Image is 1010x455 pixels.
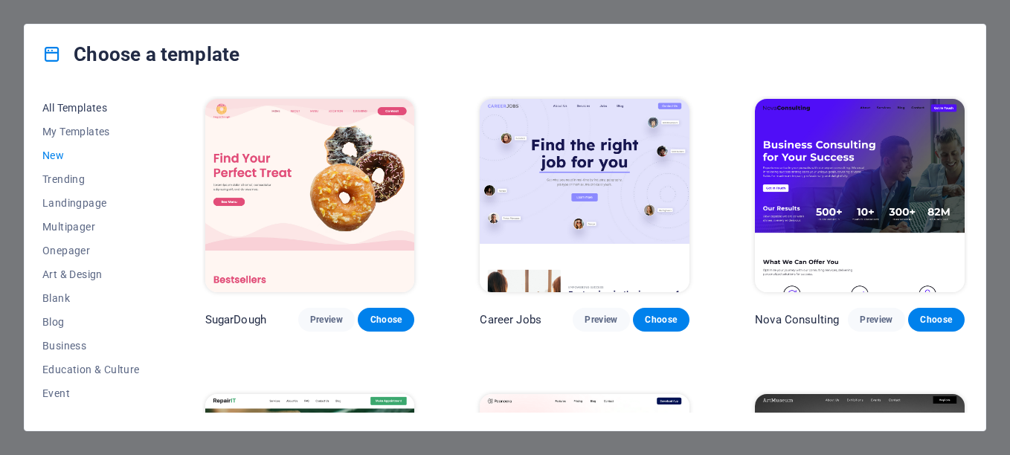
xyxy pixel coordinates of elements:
[42,381,140,405] button: Event
[585,314,617,326] span: Preview
[42,411,140,423] span: Gastronomy
[205,99,415,292] img: SugarDough
[645,314,678,326] span: Choose
[633,308,689,332] button: Choose
[860,314,892,326] span: Preview
[42,245,140,256] span: Onepager
[42,239,140,262] button: Onepager
[755,312,839,327] p: Nova Consulting
[42,364,140,375] span: Education & Culture
[848,308,904,332] button: Preview
[42,340,140,352] span: Business
[42,149,140,161] span: New
[573,308,629,332] button: Preview
[42,96,140,120] button: All Templates
[908,308,965,332] button: Choose
[920,314,953,326] span: Choose
[42,143,140,167] button: New
[42,42,239,66] h4: Choose a template
[42,286,140,310] button: Blank
[205,312,266,327] p: SugarDough
[42,173,140,185] span: Trending
[42,358,140,381] button: Education & Culture
[42,292,140,304] span: Blank
[42,268,140,280] span: Art & Design
[358,308,414,332] button: Choose
[755,99,965,292] img: Nova Consulting
[42,387,140,399] span: Event
[42,262,140,286] button: Art & Design
[42,120,140,143] button: My Templates
[42,221,140,233] span: Multipager
[42,405,140,429] button: Gastronomy
[480,99,689,292] img: Career Jobs
[42,102,140,114] span: All Templates
[480,312,541,327] p: Career Jobs
[298,308,355,332] button: Preview
[42,316,140,328] span: Blog
[42,126,140,138] span: My Templates
[42,167,140,191] button: Trending
[310,314,343,326] span: Preview
[42,191,140,215] button: Landingpage
[42,197,140,209] span: Landingpage
[42,215,140,239] button: Multipager
[42,310,140,334] button: Blog
[42,334,140,358] button: Business
[370,314,402,326] span: Choose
